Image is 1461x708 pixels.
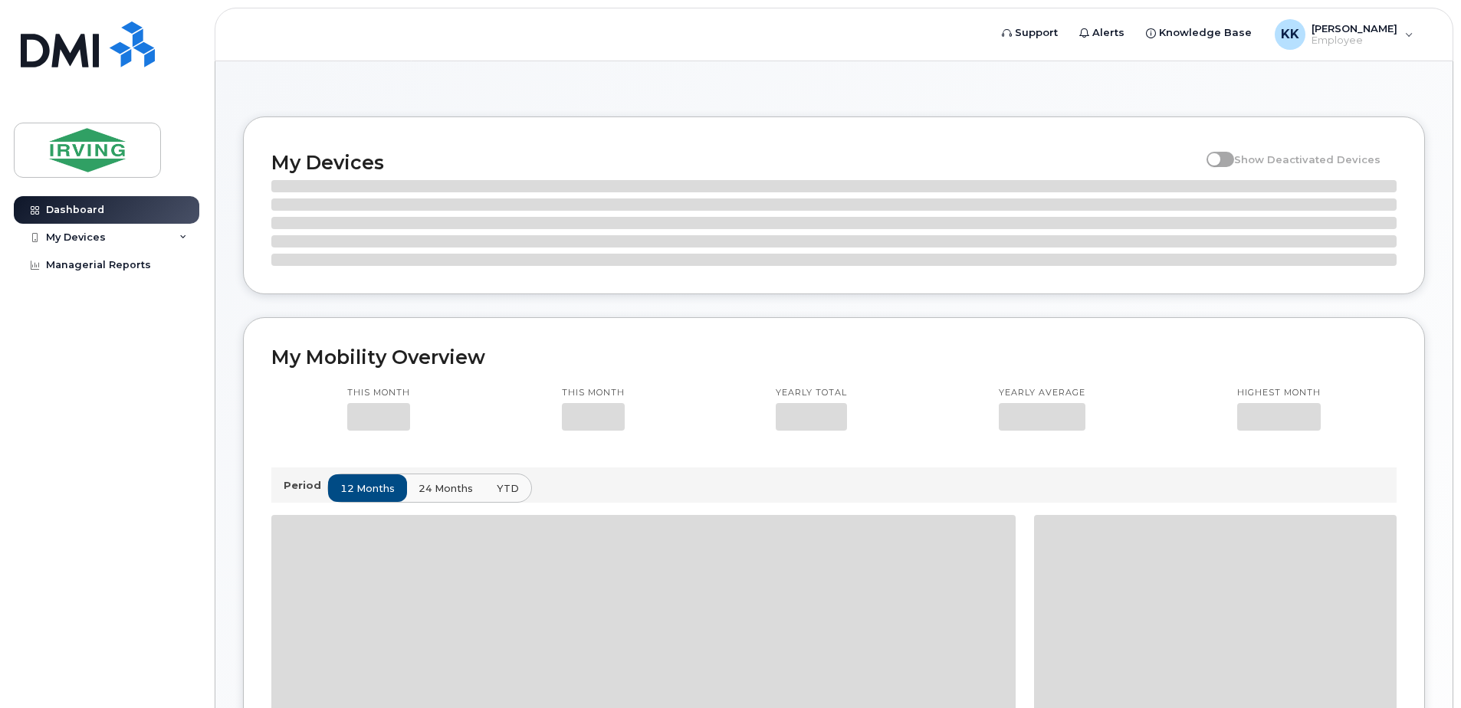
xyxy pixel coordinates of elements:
[419,481,473,496] span: 24 months
[347,387,410,399] p: This month
[1207,145,1219,157] input: Show Deactivated Devices
[1237,387,1321,399] p: Highest month
[999,387,1085,399] p: Yearly average
[497,481,519,496] span: YTD
[562,387,625,399] p: This month
[284,478,327,493] p: Period
[271,346,1397,369] h2: My Mobility Overview
[271,151,1199,174] h2: My Devices
[1234,153,1381,166] span: Show Deactivated Devices
[776,387,847,399] p: Yearly total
